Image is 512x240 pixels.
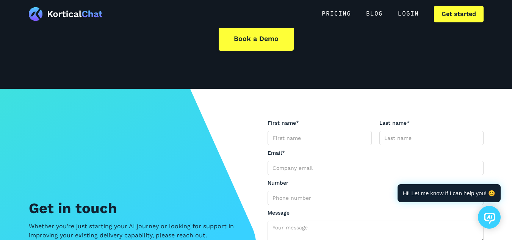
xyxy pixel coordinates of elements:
[268,119,372,127] label: First name*
[314,6,359,22] a: Pricing
[29,199,245,218] h2: Get in touch
[268,191,484,205] input: Phone number
[268,179,484,187] label: Number
[219,27,294,51] a: Book a Demo
[390,6,426,22] a: Login
[268,161,484,175] input: Company email
[268,209,484,217] label: Message
[29,222,245,240] div: Whether you're just starting your AI journey or looking for support in improving your existing de...
[379,131,484,145] input: Last name
[268,149,484,157] label: Email*
[379,119,484,127] label: Last name*
[359,6,390,22] a: BLOG
[434,6,484,22] a: Get started
[268,131,372,145] input: First name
